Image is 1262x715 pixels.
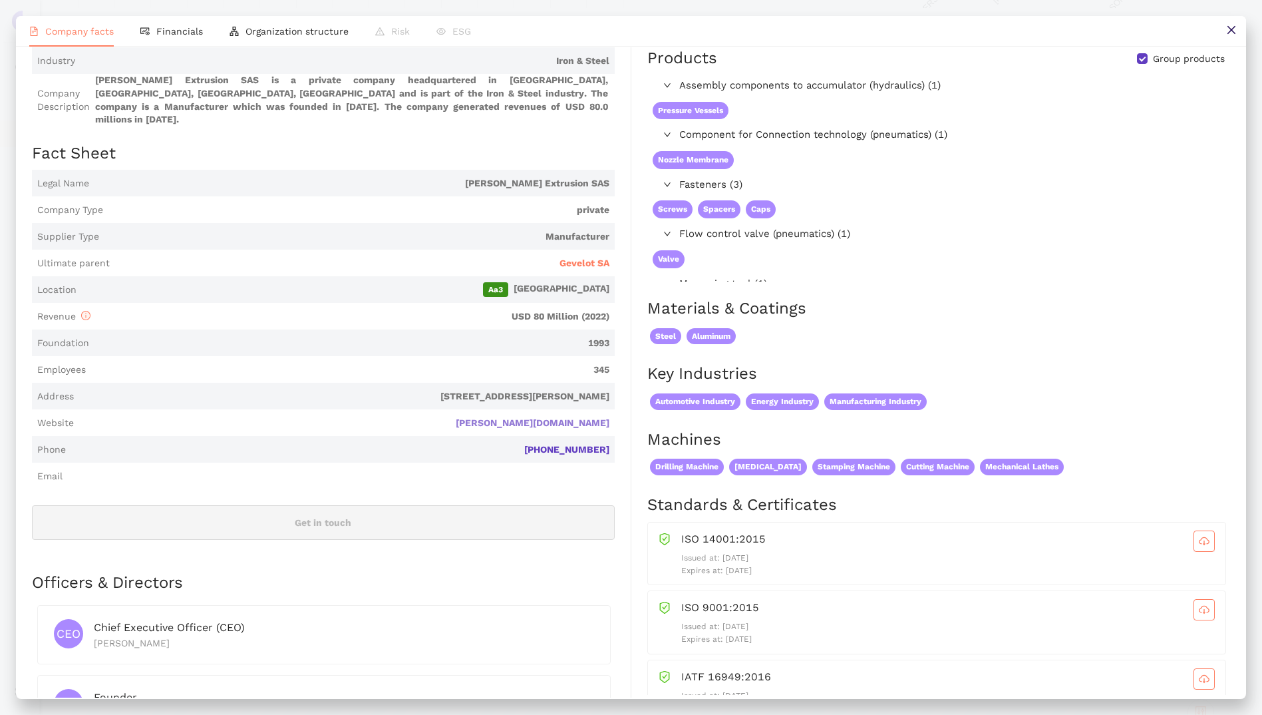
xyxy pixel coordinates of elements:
span: safety-certificate [659,531,671,545]
span: Aa3 [483,282,508,297]
div: Flow control valve (pneumatics) (1) [647,224,1229,245]
button: cloud-download [1193,668,1215,690]
div: [PERSON_NAME] [94,636,594,650]
p: Expires at: [DATE] [681,565,1215,577]
span: Company Type [37,204,103,217]
span: [STREET_ADDRESS][PERSON_NAME] [79,390,609,403]
span: Email [37,470,63,483]
h2: Officers & Directors [32,572,615,595]
span: apartment [230,27,239,36]
span: right [663,280,671,288]
span: Risk [391,26,410,37]
span: Industry [37,55,75,68]
div: ISO 9001:2015 [681,599,1215,620]
span: Legal Name [37,177,89,190]
h2: Key Industries [647,363,1230,385]
span: Aluminum [687,328,736,345]
span: right [663,180,671,188]
span: Assembly components to accumulator (hydraulics) (1) [679,78,1223,94]
span: warning [375,27,385,36]
span: 345 [91,363,609,377]
span: Flow control valve (pneumatics) (1) [679,226,1223,242]
span: 1993 [94,337,609,350]
span: private [108,204,609,217]
span: Manufacturer [104,230,609,244]
span: Phone [37,443,66,457]
span: cloud-download [1194,536,1214,547]
span: [PERSON_NAME] Extrusion SAS is a private company headquartered in [GEOGRAPHIC_DATA], [GEOGRAPHIC_... [95,74,609,126]
p: Issued at: [DATE] [681,690,1215,702]
div: Fasteners (3) [647,174,1229,196]
span: right [663,230,671,238]
span: cloud-download [1194,674,1214,684]
p: Expires at: [DATE] [681,633,1215,646]
span: Stamping Machine [812,459,895,475]
span: right [663,81,671,89]
div: Measuring tool (1) [647,274,1229,295]
span: Valve [653,250,685,268]
div: Products [647,47,717,70]
span: [GEOGRAPHIC_DATA] [82,282,609,297]
h2: Standards & Certificates [647,494,1230,517]
div: Assembly components to accumulator (hydraulics) (1) [647,75,1229,97]
span: Measuring tool (1) [679,276,1223,292]
span: Cutting Machine [901,459,975,475]
span: cloud-download [1194,604,1214,615]
span: Gevelot SA [559,257,609,270]
span: Pressure Vessels [653,102,728,120]
span: fund-view [140,27,150,36]
span: ESG [452,26,471,37]
span: Supplier Type [37,230,99,244]
span: info-circle [81,311,90,320]
span: Financials [156,26,203,37]
span: USD 80 Million (2022) [96,310,609,324]
span: Component for Connection technology (pneumatics) (1) [679,127,1223,143]
span: Group products [1148,53,1230,66]
span: Manufacturing Industry [824,393,927,410]
span: Drilling Machine [650,459,724,475]
button: cloud-download [1193,599,1215,620]
div: ISO 14001:2015 [681,531,1215,552]
span: Fasteners (3) [679,177,1223,193]
span: [MEDICAL_DATA] [729,459,807,475]
button: cloud-download [1193,531,1215,552]
span: Revenue [37,311,90,322]
span: Steel [650,328,681,345]
span: Company facts [45,26,114,37]
span: Spacers [698,200,740,218]
span: eye [436,27,446,36]
span: Address [37,390,74,403]
span: right [663,130,671,138]
div: Component for Connection technology (pneumatics) (1) [647,124,1229,146]
span: Nozzle Membrane [653,151,734,169]
span: Iron & Steel [80,55,609,68]
span: close [1226,25,1237,35]
button: close [1216,16,1246,46]
p: Issued at: [DATE] [681,620,1215,633]
span: CEO [57,620,80,648]
p: Issued at: [DATE] [681,552,1215,565]
span: Location [37,284,77,297]
div: IATF 16949:2016 [681,668,1215,690]
span: Mechanical Lathes [980,459,1064,475]
span: Organization structure [245,26,349,37]
h2: Materials & Coatings [647,298,1230,320]
span: [PERSON_NAME] Extrusion SAS [94,177,609,190]
h2: Fact Sheet [32,142,615,165]
span: Website [37,417,74,430]
span: Chief Executive Officer (CEO) [94,621,245,634]
span: safety-certificate [659,668,671,683]
span: Foundation [37,337,89,350]
span: Energy Industry [746,393,819,410]
span: Founder [94,691,137,704]
span: Automotive Industry [650,393,740,410]
span: Company Description [37,87,90,113]
span: Ultimate parent [37,257,110,270]
span: Caps [746,200,776,218]
h2: Machines [647,429,1230,451]
span: Employees [37,363,86,377]
span: Screws [653,200,693,218]
span: safety-certificate [659,599,671,614]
